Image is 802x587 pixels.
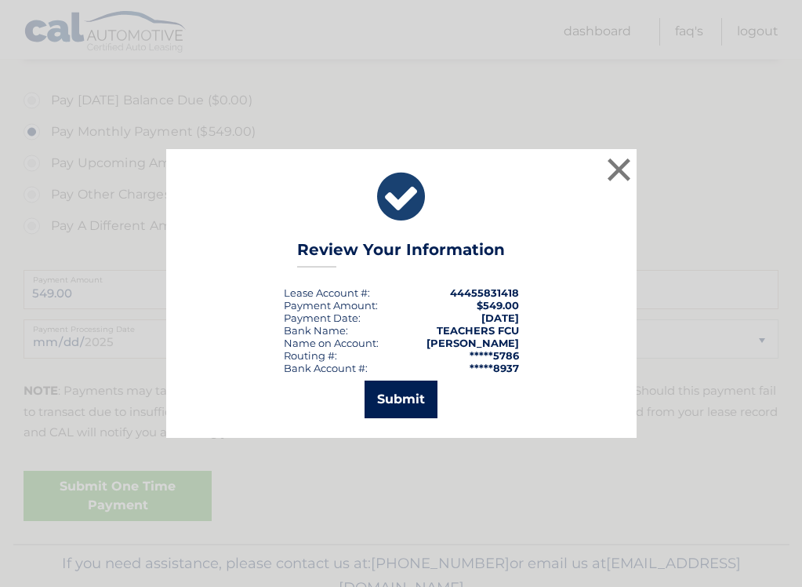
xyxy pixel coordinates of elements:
[297,240,505,268] h3: Review Your Information
[284,312,358,324] span: Payment Date
[284,286,370,299] div: Lease Account #:
[284,349,337,362] div: Routing #:
[284,324,348,337] div: Bank Name:
[284,337,379,349] div: Name on Account:
[437,324,519,337] strong: TEACHERS FCU
[284,312,361,324] div: :
[284,362,368,374] div: Bank Account #:
[477,299,519,312] span: $549.00
[481,312,519,324] span: [DATE]
[450,286,519,299] strong: 44455831418
[284,299,378,312] div: Payment Amount:
[426,337,519,349] strong: [PERSON_NAME]
[604,154,635,185] button: ×
[365,381,437,418] button: Submit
